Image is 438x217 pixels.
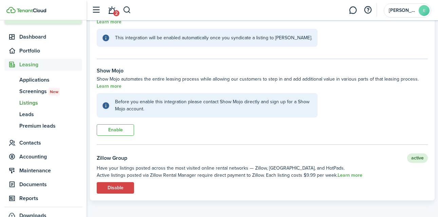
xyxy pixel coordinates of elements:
[102,102,110,109] i: soft
[19,87,82,95] span: Screenings
[97,165,345,179] span: Have your listings posted across the most visited online rental networks — Zillow, [GEOGRAPHIC_DA...
[389,8,416,13] span: Emily
[19,99,82,107] span: Listings
[115,34,312,41] explanation-description: This integration will be enabled automatically once you syndicate a listing to [PERSON_NAME].
[4,120,82,132] a: Premium leads
[97,68,428,74] settings-fieldset-title: Show Mojo
[115,98,312,112] explanation-description: Before you enable this integration please contact Show Mojo directly and sign up for a Show Mojo ...
[97,84,121,89] a: Learn more
[4,74,82,86] a: Applications
[19,33,82,41] span: Dashboard
[419,5,430,16] avatar-text: E
[19,110,82,118] span: Leads
[4,97,82,109] a: Listings
[338,173,362,178] a: Learn more
[346,2,359,19] a: Messaging
[97,124,134,136] button: Enable
[97,75,419,83] span: Show Mojo automates the entire leasing process while allowing our customers to step in and add ad...
[97,19,121,25] a: Learn more
[4,109,82,120] a: Leads
[19,76,82,84] span: Applications
[4,86,82,97] a: ScreeningsNew
[362,4,374,16] button: Open resource center
[19,194,82,202] span: Reports
[19,180,82,189] span: Documents
[97,153,428,163] settings-fieldset-title: Zillow Group
[4,192,82,204] a: Reports
[123,4,131,16] button: Search
[17,8,46,13] img: TenantCloud
[105,2,118,19] a: Notifications
[19,153,82,161] span: Accounting
[19,122,82,130] span: Premium leads
[50,89,58,95] span: New
[407,153,428,163] span: active
[102,34,110,42] i: soft
[97,182,134,194] button: Disable
[90,4,102,17] button: Open sidebar
[19,61,82,69] span: Leasing
[113,10,119,16] span: 2
[19,47,82,55] span: Portfolio
[19,167,82,175] span: Maintenance
[19,139,82,147] span: Contacts
[6,7,16,13] img: TenantCloud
